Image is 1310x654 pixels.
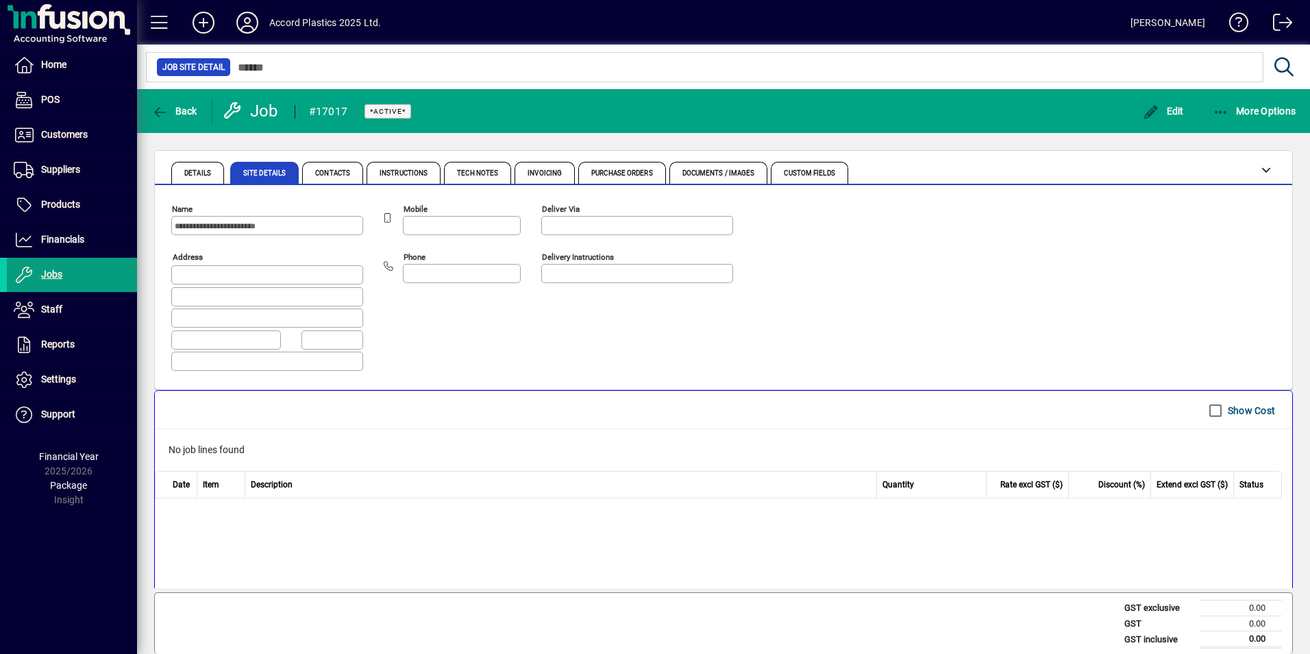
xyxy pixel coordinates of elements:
a: Support [7,398,137,432]
td: GST exclusive [1117,601,1200,616]
button: Back [148,99,201,123]
span: Edit [1143,106,1184,117]
span: Settings [41,374,76,385]
span: Job Site Detail [162,60,225,74]
a: Customers [7,118,137,152]
mat-label: Delivery Instructions [542,252,614,262]
td: 0.00 [1200,631,1282,648]
div: Job [223,100,281,122]
div: Accord Plastics 2025 Ltd. [269,12,381,34]
span: Back [151,106,197,117]
td: 0.00 [1200,601,1282,616]
span: Date [173,479,190,491]
a: POS [7,83,137,117]
span: Discount (%) [1098,479,1145,491]
span: Status [1239,479,1263,491]
span: Customers [41,129,88,140]
a: Reports [7,328,137,362]
span: Jobs [41,269,62,280]
a: Logout [1263,3,1293,47]
button: Add [182,10,225,35]
span: Products [41,199,80,210]
mat-label: Deliver via [542,204,580,214]
app-page-header-button: Back [137,99,212,123]
div: [PERSON_NAME] [1130,12,1205,34]
span: Site Details [243,170,286,177]
span: Home [41,59,66,70]
a: Home [7,48,137,82]
span: Financials [41,234,84,245]
span: Quantity [882,479,914,491]
a: Staff [7,293,137,327]
span: Extend excl GST ($) [1157,479,1228,491]
span: Item [203,479,219,491]
span: More Options [1213,106,1296,117]
mat-label: Phone [404,252,425,262]
td: GST [1117,616,1200,631]
div: No job lines found [155,429,1292,471]
span: Financial Year [39,451,99,462]
div: #17017 [309,101,348,123]
a: Financials [7,223,137,257]
label: Show Cost [1225,404,1275,417]
mat-label: Name [172,204,193,214]
a: Suppliers [7,153,137,187]
span: Instructions [380,170,428,177]
span: Tech Notes [457,170,498,177]
span: Package [50,480,87,491]
span: Description [251,479,293,491]
button: Edit [1139,99,1187,123]
span: Support [41,409,75,420]
span: Contacts [315,170,350,177]
span: Staff [41,304,62,315]
span: Details [184,170,211,177]
span: Documents / Images [682,170,755,177]
button: More Options [1209,99,1300,123]
td: 0.00 [1200,616,1282,631]
span: Purchase Orders [591,170,653,177]
a: Settings [7,363,137,397]
span: Suppliers [41,164,80,175]
span: Reports [41,339,75,350]
span: POS [41,94,60,105]
span: Invoicing [528,170,562,177]
span: Custom Fields [784,170,835,177]
a: Knowledge Base [1219,3,1249,47]
button: Profile [225,10,269,35]
td: GST inclusive [1117,631,1200,648]
mat-label: Mobile [404,204,428,214]
a: Products [7,188,137,222]
span: Rate excl GST ($) [1000,479,1063,491]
